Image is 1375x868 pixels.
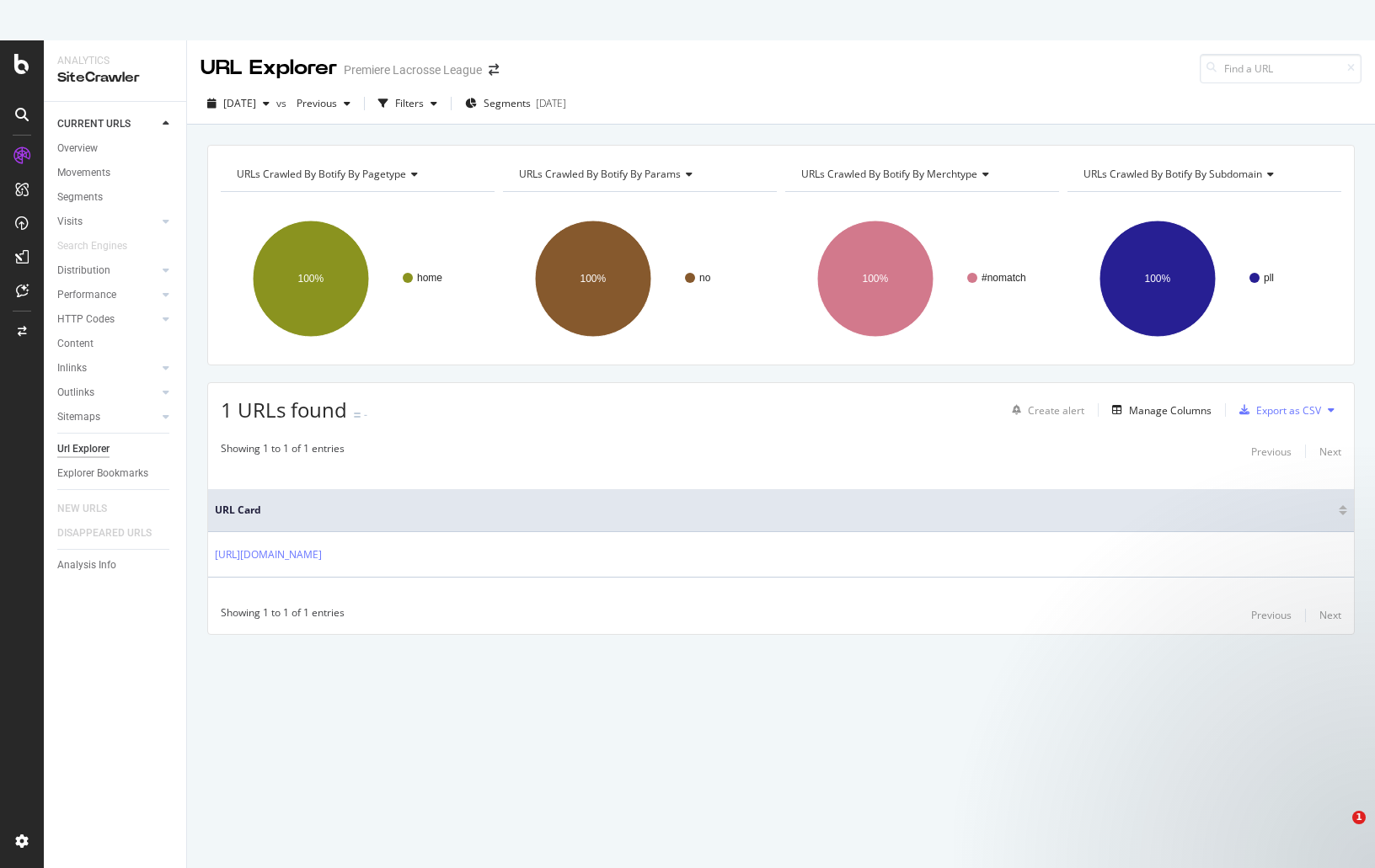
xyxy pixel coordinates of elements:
button: Segments[DATE] [458,90,573,117]
div: Filters [395,96,424,110]
text: home [417,272,442,284]
text: 100% [580,273,607,285]
button: Next [1319,605,1341,626]
a: Outlinks [57,384,158,402]
span: Previous [290,96,337,110]
div: Previous [1251,445,1292,459]
div: Segments [57,189,103,206]
div: Next [1319,608,1341,622]
span: URLs Crawled By Botify By subdomain [1083,167,1262,181]
h4: URLs Crawled By Botify By merchtype [798,161,1044,188]
div: Showing 1 to 1 of 1 entries [221,605,345,626]
a: Visits [57,213,158,231]
svg: A chart. [1067,205,1341,352]
button: Filters [372,90,444,117]
svg: A chart. [785,205,1059,352]
div: Premiere Lacrosse League [344,61,482,78]
img: Equal [354,413,361,418]
div: arrow-right-arrow-left [489,64,499,76]
div: Analytics [57,54,173,68]
div: Create alert [1028,403,1084,418]
h4: URLs Crawled By Botify By pagetype [233,161,479,188]
span: 1 URLs found [221,396,347,423]
div: Distribution [57,262,110,280]
a: Distribution [57,262,158,280]
button: Previous [1251,441,1292,461]
button: Previous [290,90,357,117]
a: Explorer Bookmarks [57,465,174,482]
div: Analysis Info [57,556,116,574]
div: SiteCrawler [57,68,173,88]
div: Manage Columns [1129,403,1212,418]
div: DISAPPEARED URLS [57,525,152,542]
a: NEW URLS [57,500,124,518]
div: URL Explorer [201,54,337,83]
button: [DATE] [201,90,276,117]
button: Previous [1251,605,1292,626]
a: Analysis Info [57,556,174,574]
a: Content [57,335,174,353]
div: Next [1319,445,1341,459]
div: CURRENT URLS [57,115,131,133]
span: vs [276,96,290,110]
div: Export as CSV [1256,403,1321,418]
a: Performance [57,286,158,304]
span: Segments [484,96,531,110]
div: Overview [57,140,98,157]
text: 100% [863,273,889,285]
div: NEW URLS [57,500,107,518]
span: 2025 Aug. 22nd [223,96,256,110]
div: Explorer Bookmarks [57,465,148,482]
text: pll [1264,272,1274,284]
div: Sitemaps [57,408,100,426]
span: 1 [1352,811,1366,824]
a: Overview [57,140,174,157]
a: Url Explorer [57,440,174,458]
a: Segments [57,189,174,206]
input: Find a URL [1200,54,1362,83]
div: Outlinks [57,384,94,402]
a: CURRENT URLS [57,115,158,133]
button: Next [1319,441,1341,461]
a: Search Engines [57,237,144,255]
span: URLs Crawled By Botify By merchtype [801,167,977,181]
div: Previous [1251,608,1292,622]
div: Content [57,335,94,353]
div: Inlinks [57,359,87,377]
text: 100% [298,273,324,285]
div: Performance [57,286,116,304]
h4: URLs Crawled By Botify By params [516,161,762,188]
div: Showing 1 to 1 of 1 entries [221,441,345,461]
a: [URL][DOMAIN_NAME] [215,546,322,563]
a: Sitemaps [57,408,158,426]
a: HTTP Codes [57,311,158,328]
div: Url Explorer [57,440,110,458]
button: Export as CSV [1233,397,1321,423]
div: - [364,407,367,422]
text: #nomatch [982,272,1026,284]
button: Create alert [1005,397,1084,423]
h4: URLs Crawled By Botify By subdomain [1080,161,1326,188]
text: 100% [1145,273,1171,285]
span: URLs Crawled By Botify By params [519,167,681,181]
div: Visits [57,213,83,231]
span: URLs Crawled By Botify By pagetype [237,167,406,181]
a: Movements [57,164,174,182]
iframe: Intercom live chat [1318,811,1358,851]
div: [DATE] [536,96,566,110]
svg: A chart. [503,205,777,352]
svg: A chart. [221,205,495,352]
a: DISAPPEARED URLS [57,525,169,542]
text: no [699,272,711,284]
div: Search Engines [57,237,127,255]
div: Movements [57,164,110,182]
button: Manage Columns [1105,400,1212,420]
span: URL Card [215,503,1335,518]
div: HTTP Codes [57,311,115,328]
a: Inlinks [57,359,158,377]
